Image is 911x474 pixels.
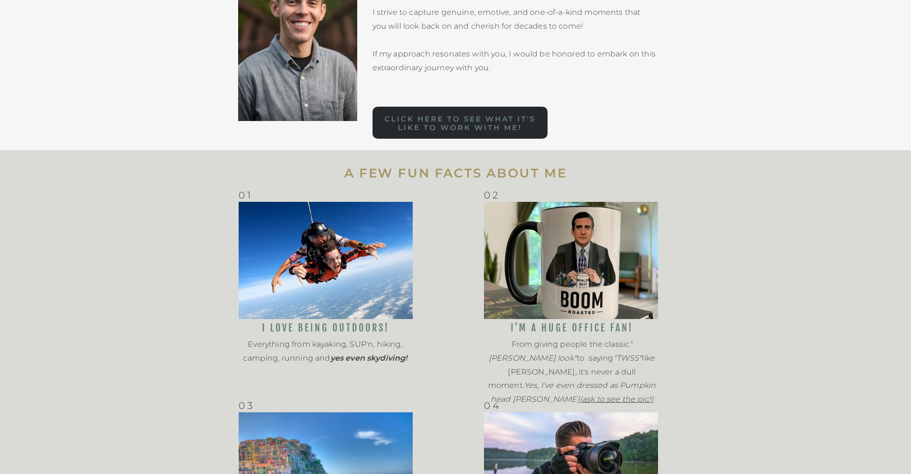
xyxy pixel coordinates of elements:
p: 01 [239,188,257,203]
b: yes even skydiving! [330,353,407,363]
p: 04 [484,398,503,414]
i: Yes, I've even dressed as Pumpkin head [PERSON_NAME] [491,381,656,404]
p: Everything from kayaking, SUP'n, hiking, camping, running and [238,338,413,353]
h3: I LOVE being outdoors! [239,322,413,338]
p: From giving people the classic to saying like [PERSON_NAME], it's never a dull moment. [485,338,659,395]
h1: A FEW FUN FACTS ABOUT ME [169,166,743,181]
p: 03 [239,398,257,414]
i: "[PERSON_NAME] look" [489,340,633,363]
h3: I'm a huge Office fan! [485,322,659,338]
i: "TWSS" [614,353,642,363]
p: 02 [484,188,503,203]
u: (ask to see the pic!) [580,395,653,404]
a: Click here to See what it's like to work with me! [373,115,548,125]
